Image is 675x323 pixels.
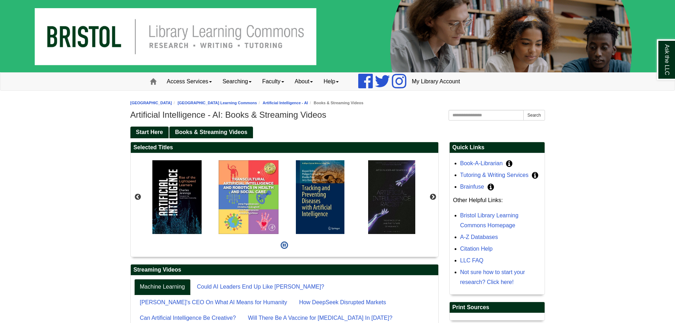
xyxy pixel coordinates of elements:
a: LLC FAQ [460,257,484,263]
a: How DeepSeek Disrupted Markets [293,295,392,311]
h2: Print Sources [450,302,545,313]
h2: Selected Titles [131,142,438,153]
button: Pause [279,238,290,253]
h2: Quick Links [450,142,545,153]
nav: breadcrumb [130,100,545,106]
a: Faculty [257,73,289,90]
li: Books & Streaming Videos [308,100,364,106]
button: Search [523,110,545,121]
a: Bristol Library Learning Commons Homepage [460,212,519,228]
a: About [289,73,319,90]
span: Books & Streaming Videos [175,129,247,135]
a: Book-A-Librarian [460,160,503,166]
a: Start Here [130,127,169,138]
a: [GEOGRAPHIC_DATA] [130,101,172,105]
a: A-Z Databases [460,234,498,240]
a: Brainfuse [460,184,484,190]
a: Machine Learning [134,279,191,295]
p: Other Helpful Links: [453,195,541,205]
a: Searching [217,73,257,90]
h2: Streaming Videos [131,264,438,275]
a: Artificial Intelligence - AI [263,101,308,105]
a: Not sure how to start your research? Click here! [460,269,525,285]
button: Previous [134,194,141,201]
a: [GEOGRAPHIC_DATA] Learning Commons [178,101,257,105]
span: Start Here [136,129,163,135]
a: Books & Streaming Videos [169,127,253,138]
a: Access Services [162,73,217,90]
button: Next [429,194,437,201]
a: Could AI Leaders End Up Like [PERSON_NAME]? [191,279,330,295]
a: Tutoring & Writing Services [460,172,529,178]
h1: Artificial Intelligence - AI: Books & Streaming Videos [130,110,545,120]
a: Citation Help [460,246,493,252]
a: [PERSON_NAME]'s CEO On What AI Means for Humanity [134,295,293,311]
div: This box contains rotating images [141,157,428,238]
a: My Library Account [406,73,465,90]
a: Help [318,73,344,90]
div: Guide Pages [130,126,545,138]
